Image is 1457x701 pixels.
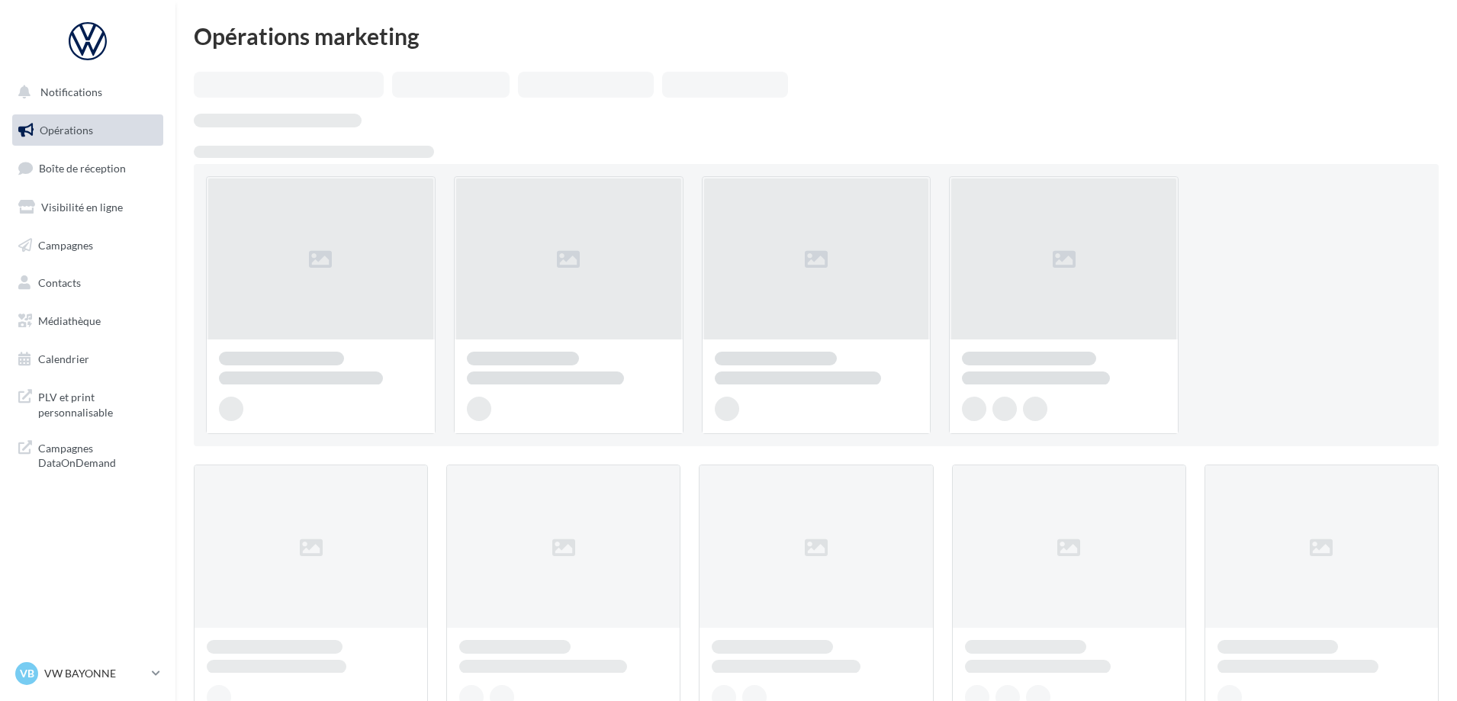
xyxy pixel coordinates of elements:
[12,659,163,688] a: VB VW BAYONNE
[20,666,34,681] span: VB
[9,76,160,108] button: Notifications
[38,314,101,327] span: Médiathèque
[38,352,89,365] span: Calendrier
[41,201,123,214] span: Visibilité en ligne
[39,162,126,175] span: Boîte de réception
[9,305,166,337] a: Médiathèque
[9,114,166,146] a: Opérations
[9,230,166,262] a: Campagnes
[38,387,157,420] span: PLV et print personnalisable
[9,152,166,185] a: Boîte de réception
[9,267,166,299] a: Contacts
[40,124,93,137] span: Opérations
[9,381,166,426] a: PLV et print personnalisable
[44,666,146,681] p: VW BAYONNE
[38,438,157,471] span: Campagnes DataOnDemand
[40,85,102,98] span: Notifications
[38,276,81,289] span: Contacts
[38,238,93,251] span: Campagnes
[9,191,166,223] a: Visibilité en ligne
[194,24,1439,47] div: Opérations marketing
[9,343,166,375] a: Calendrier
[9,432,166,477] a: Campagnes DataOnDemand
